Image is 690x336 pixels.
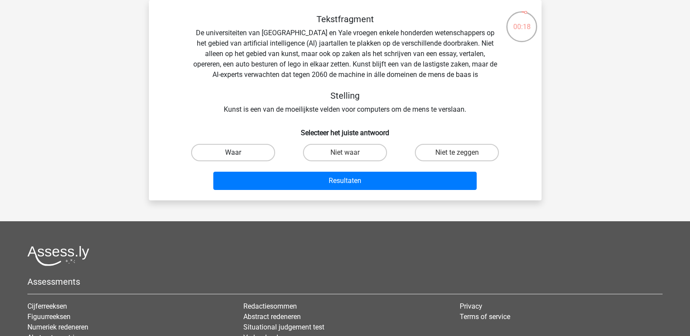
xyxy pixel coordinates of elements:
[460,302,482,310] a: Privacy
[27,302,67,310] a: Cijferreeksen
[213,172,477,190] button: Resultaten
[27,246,89,266] img: Assessly logo
[243,302,297,310] a: Redactiesommen
[27,323,88,331] a: Numeriek redeneren
[163,14,528,115] div: De universiteiten van [GEOGRAPHIC_DATA] en Yale vroegen enkele honderden wetenschappers op het ge...
[191,144,275,161] label: Waar
[505,10,538,32] div: 00:18
[303,144,387,161] label: Niet waar
[415,144,499,161] label: Niet te zeggen
[191,14,500,24] h5: Tekstfragment
[243,323,324,331] a: Situational judgement test
[243,313,301,321] a: Abstract redeneren
[27,276,663,287] h5: Assessments
[191,90,500,101] h5: Stelling
[460,313,510,321] a: Terms of service
[27,313,71,321] a: Figuurreeksen
[163,122,528,137] h6: Selecteer het juiste antwoord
